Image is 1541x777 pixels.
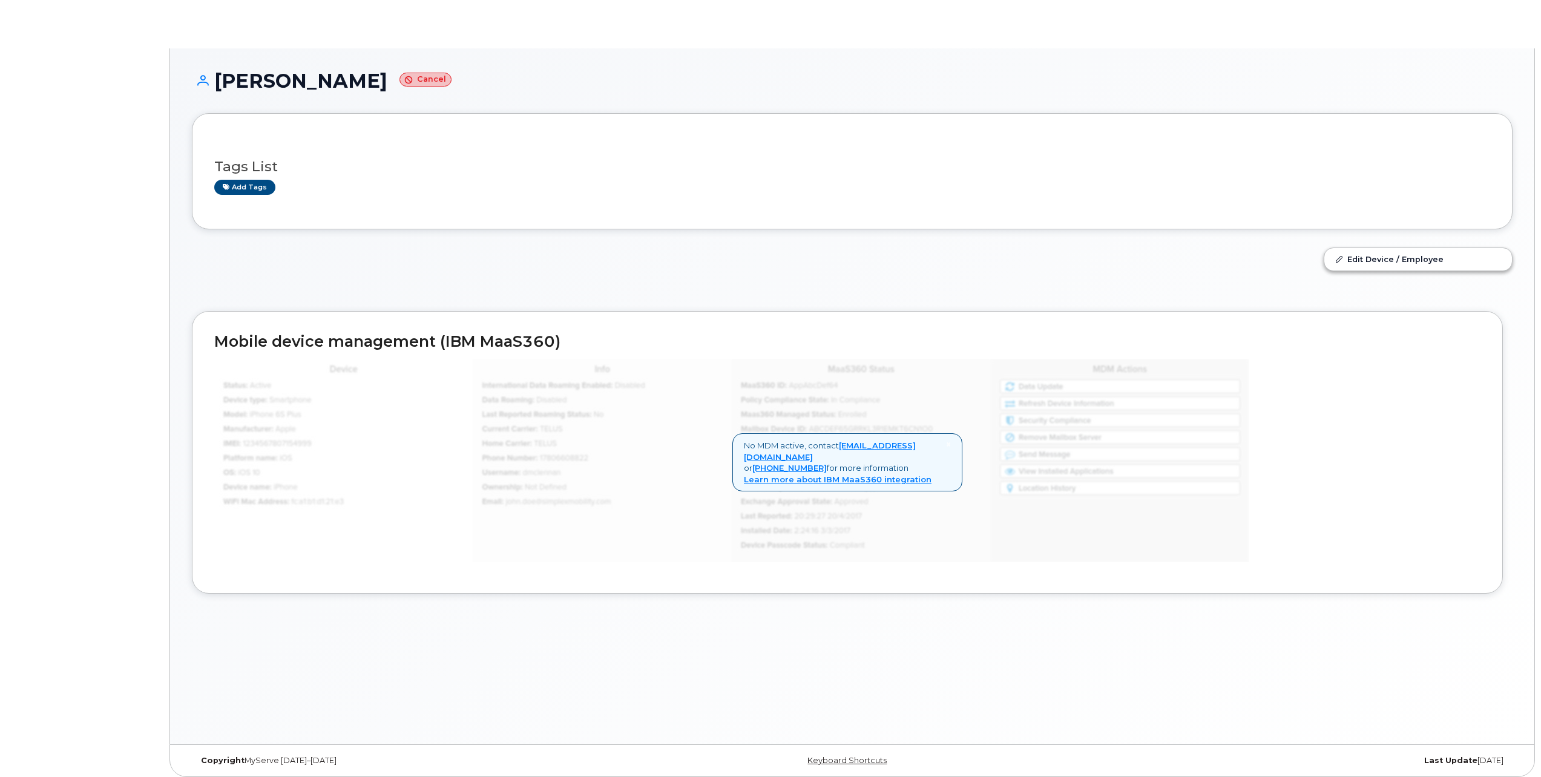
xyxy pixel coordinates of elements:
h3: Tags List [214,159,1490,174]
a: Add tags [214,180,275,195]
div: [DATE] [1073,756,1513,766]
a: Edit Device / Employee [1324,248,1512,270]
img: mdm_maas360_data_lg-147edf4ce5891b6e296acbe60ee4acd306360f73f278574cfef86ac192ea0250.jpg [214,359,1249,562]
a: [EMAIL_ADDRESS][DOMAIN_NAME] [744,441,916,462]
strong: Last Update [1424,756,1477,765]
h2: Mobile device management (IBM MaaS360) [214,333,1480,350]
small: Cancel [399,73,452,87]
div: MyServe [DATE]–[DATE] [192,756,632,766]
a: Close [946,440,951,449]
span: × [946,439,951,450]
a: [PHONE_NUMBER] [752,463,827,473]
div: No MDM active, contact or for more information [732,433,962,491]
a: Learn more about IBM MaaS360 integration [744,474,931,484]
a: Keyboard Shortcuts [807,756,887,765]
strong: Copyright [201,756,245,765]
h1: [PERSON_NAME] [192,70,1513,91]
